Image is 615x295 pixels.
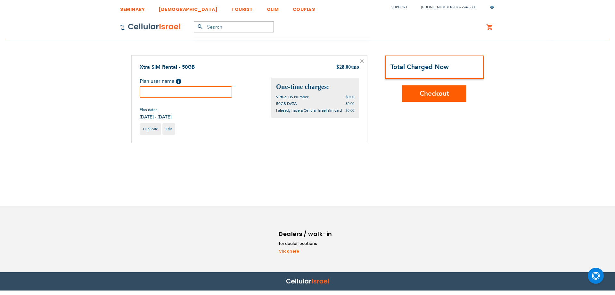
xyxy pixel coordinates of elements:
[279,229,333,239] h6: Dealers / walk-in
[336,64,359,71] div: 28.00
[159,2,217,13] a: [DEMOGRAPHIC_DATA]
[402,85,466,102] button: Checkout
[276,82,354,91] h2: One-time charges:
[140,64,195,71] a: Xtra SIM Rental - 50GB
[120,23,181,31] img: Cellular Israel Logo
[140,114,172,120] span: [DATE] - [DATE]
[140,107,172,112] span: Plan dates
[194,21,274,32] input: Search
[276,101,297,106] span: 50GB DATA
[166,127,172,131] span: Edit
[346,108,354,113] span: $0.00
[390,63,449,71] strong: Total Charged Now
[421,5,453,10] a: [PHONE_NUMBER]
[231,2,253,13] a: TOURIST
[176,79,181,84] span: Help
[455,5,476,10] a: 072-224-3300
[420,89,449,98] span: Checkout
[279,248,333,254] a: Click here
[162,123,175,135] a: Edit
[140,123,161,135] a: Duplicate
[276,94,308,100] span: Virtual US Number
[276,108,342,113] span: I already have a Cellular Israel sim card
[140,78,175,85] span: Plan user name
[279,240,333,247] li: for dealer locations
[336,64,339,71] span: $
[143,127,158,131] span: Duplicate
[346,101,354,106] span: $0.00
[351,64,359,70] span: /mo
[415,3,476,12] li: /
[120,2,145,13] a: SEMINARY
[346,95,354,99] span: $0.00
[267,2,279,13] a: OLIM
[293,2,315,13] a: COUPLES
[391,5,407,10] a: Support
